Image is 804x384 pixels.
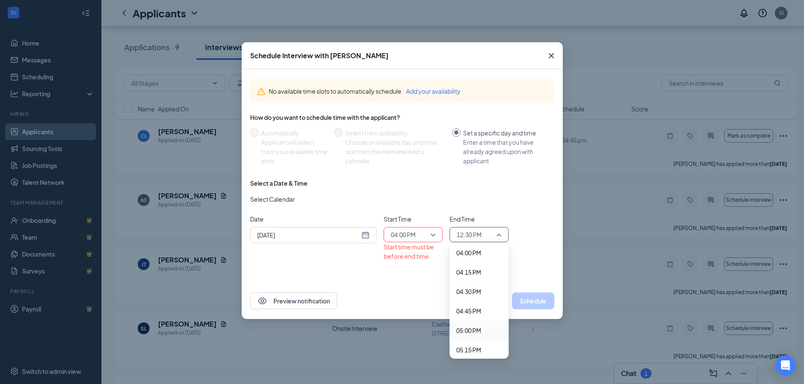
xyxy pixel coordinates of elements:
div: Select a Date & Time [250,179,308,187]
div: How do you want to schedule time with the applicant? [250,113,554,122]
span: 04:00 PM [391,228,416,241]
span: 05:15 PM [456,345,481,354]
div: No available time slots to automatically schedule. [269,87,548,96]
div: Start time must be before end time [384,242,443,261]
button: Close [540,42,563,69]
div: Applicant will select from your available time slots [261,138,327,165]
span: 04:30 PM [456,287,481,296]
svg: Cross [546,51,556,61]
svg: Eye [257,296,267,306]
span: Start Time [384,214,443,224]
div: Choose an available day and time slot from the interview lead’s calendar [345,138,445,165]
button: Add your availability [406,87,461,96]
div: Open Intercom Messenger [775,355,796,376]
div: Select from availability [345,128,445,138]
div: Automatically [261,128,327,138]
span: 04:00 PM [456,248,481,257]
span: 12:30 PM [457,228,482,241]
span: End Time [450,214,509,224]
span: 04:15 PM [456,268,481,277]
button: Schedule [512,292,554,309]
div: Schedule Interview with [PERSON_NAME] [250,51,389,60]
span: 04:45 PM [456,306,481,316]
span: Select Calendar [250,195,295,204]
div: Set a specific day and time [463,128,548,138]
span: 05:00 PM [456,326,481,335]
button: EyePreview notification [250,292,337,309]
span: Date [250,214,377,224]
input: Aug 28, 2025 [257,230,360,240]
div: Enter a time that you have already agreed upon with applicant [463,138,548,165]
svg: Warning [257,87,265,96]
